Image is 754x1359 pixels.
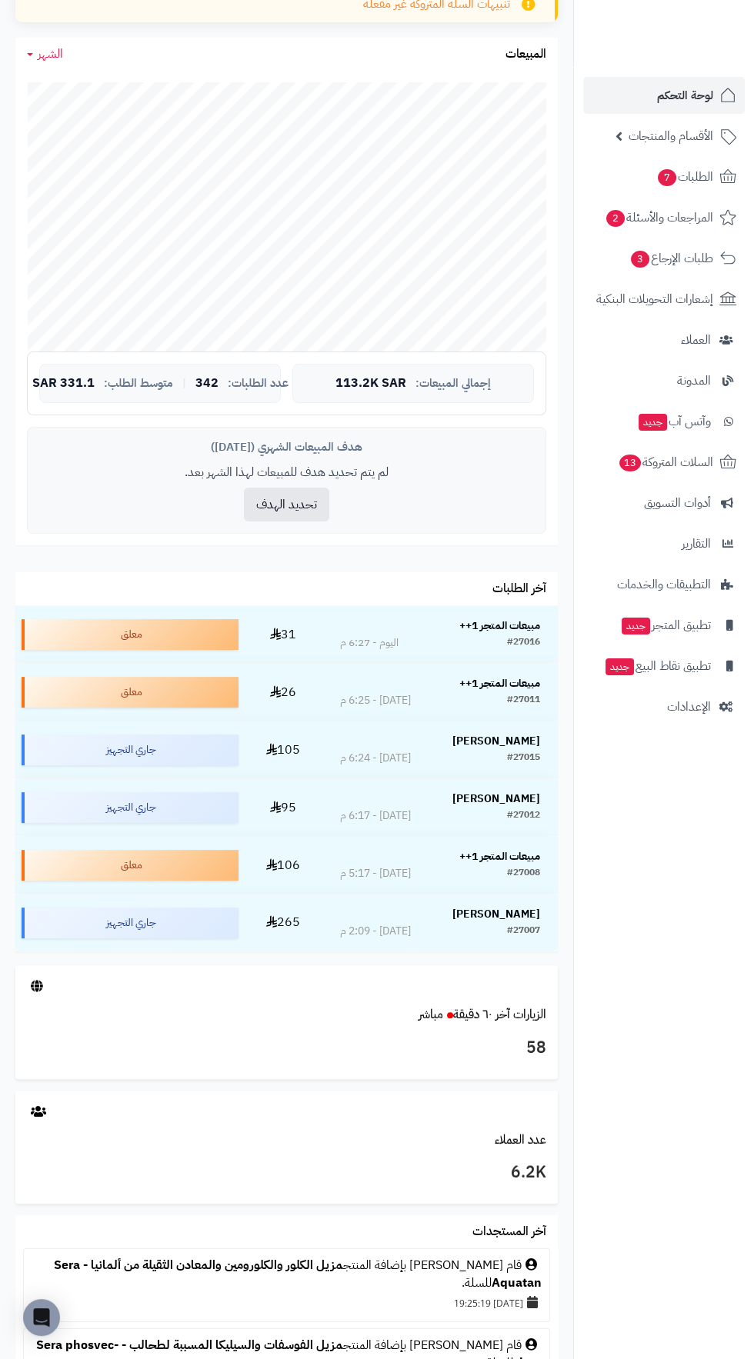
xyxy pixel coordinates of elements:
span: التقارير [682,533,711,555]
a: العملاء [583,321,745,358]
span: الإعدادات [667,696,711,718]
span: تطبيق نقاط البيع [604,655,711,677]
strong: مبيعات المتجر 1++ [459,618,540,634]
div: #27016 [507,635,540,651]
a: أدوات التسويق [583,485,745,521]
img: logo-2.png [649,43,739,75]
a: الإعدادات [583,688,745,725]
div: [DATE] 19:25:19 [32,1292,542,1314]
div: [DATE] - 5:17 م [340,866,411,881]
a: وآتس آبجديد [583,403,745,440]
span: 113.2K SAR [335,377,406,391]
div: #27015 [507,751,540,766]
span: 331.1 SAR [32,377,95,391]
td: 26 [245,664,322,721]
div: جاري التجهيز [22,734,239,765]
a: لوحة التحكم [583,77,745,114]
a: مزيل الكلور والكلورومين والمعادن الثقيلة من ألمانيا - Sera Aquatan [54,1256,542,1292]
span: 13 [619,455,641,471]
td: 105 [245,721,322,778]
a: طلبات الإرجاع3 [583,240,745,277]
button: تحديد الهدف [244,488,329,521]
div: معلق [22,850,239,881]
h3: 58 [27,1035,546,1061]
div: [DATE] - 6:24 م [340,751,411,766]
span: 7 [658,169,676,186]
span: وآتس آب [637,411,711,432]
span: الطلبات [656,166,713,188]
div: #27012 [507,808,540,824]
span: جديد [606,658,634,675]
span: عدد الطلبات: [228,377,289,390]
span: متوسط الطلب: [104,377,173,390]
a: السلات المتروكة13 [583,444,745,481]
span: أدوات التسويق [644,492,711,514]
a: عدد العملاء [495,1131,546,1149]
span: العملاء [681,329,711,351]
div: جاري التجهيز [22,908,239,938]
span: جديد [622,618,650,635]
span: تطبيق المتجر [620,615,711,636]
span: لوحة التحكم [657,85,713,106]
div: Open Intercom Messenger [23,1299,60,1336]
span: الشهر [38,45,63,63]
span: 2 [606,210,625,227]
div: جاري التجهيز [22,792,239,823]
span: إشعارات التحويلات البنكية [596,288,713,310]
div: قام [PERSON_NAME] بإضافة المنتج للسلة. [32,1257,542,1292]
a: تطبيق نقاط البيعجديد [583,648,745,684]
a: التقارير [583,525,745,562]
a: تطبيق المتجرجديد [583,607,745,644]
strong: مبيعات المتجر 1++ [459,848,540,864]
span: 342 [195,377,219,391]
strong: [PERSON_NAME] [452,791,540,807]
span: طلبات الإرجاع [629,248,713,269]
strong: مبيعات المتجر 1++ [459,675,540,691]
a: الشهر [27,45,63,63]
div: اليوم - 6:27 م [340,635,399,651]
td: 265 [245,894,322,951]
span: المدونة [677,370,711,391]
td: 31 [245,606,322,663]
div: [DATE] - 6:25 م [340,693,411,708]
small: مباشر [419,1005,443,1024]
span: جديد [639,414,667,431]
span: المراجعات والأسئلة [605,207,713,228]
h3: آخر المستجدات [472,1225,546,1239]
div: #27008 [507,866,540,881]
div: [DATE] - 6:17 م [340,808,411,824]
p: لم يتم تحديد هدف للمبيعات لهذا الشهر بعد. [39,464,534,481]
a: المراجعات والأسئلة2 [583,199,745,236]
div: هدف المبيعات الشهري ([DATE]) [39,439,534,455]
div: [DATE] - 2:09 م [340,924,411,939]
span: 3 [631,251,649,268]
strong: [PERSON_NAME] [452,733,540,749]
div: معلق [22,677,239,708]
a: إشعارات التحويلات البنكية [583,281,745,318]
span: إجمالي المبيعات: [415,377,491,390]
span: الأقسام والمنتجات [629,125,713,147]
span: | [182,378,186,389]
div: #27007 [507,924,540,939]
a: المدونة [583,362,745,399]
span: التطبيقات والخدمات [617,574,711,595]
h3: آخر الطلبات [492,582,546,596]
div: #27011 [507,693,540,708]
div: معلق [22,619,239,650]
strong: [PERSON_NAME] [452,906,540,922]
a: التطبيقات والخدمات [583,566,745,603]
span: السلات المتروكة [618,451,713,473]
a: الطلبات7 [583,158,745,195]
h3: المبيعات [505,48,546,62]
td: 106 [245,837,322,894]
a: الزيارات آخر ٦٠ دقيقةمباشر [419,1005,546,1024]
h3: 6.2K [27,1160,546,1186]
td: 95 [245,779,322,836]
